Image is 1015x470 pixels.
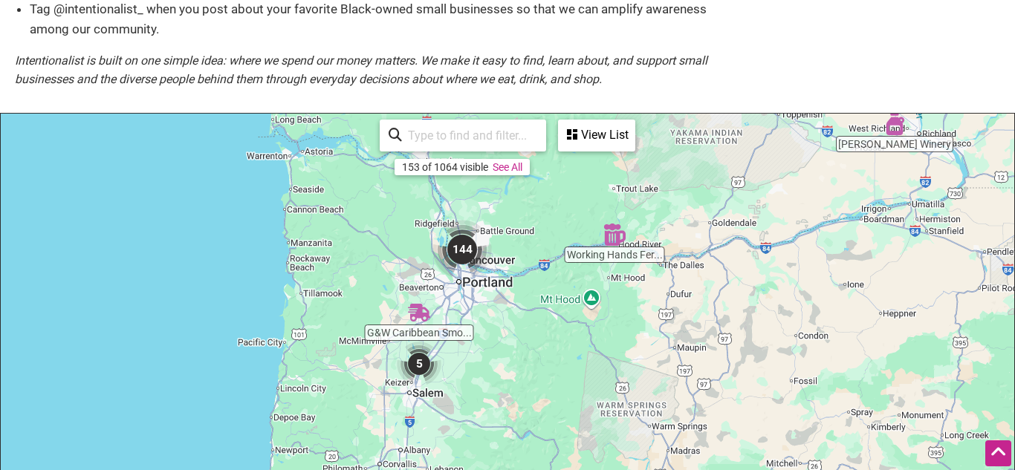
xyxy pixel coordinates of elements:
em: Intentionalist is built on one simple idea: where we spend our money matters. We make it easy to ... [15,53,707,87]
div: View List [560,121,634,149]
div: Working Hands Fermentation [603,223,626,246]
div: G&W Caribbean Smoked BBQ [408,301,430,324]
div: Scroll Back to Top [985,440,1011,466]
input: Type to find and filter... [402,121,537,150]
div: 153 of 1064 visible [402,161,488,173]
div: Frichette Winery [883,113,906,135]
div: See a list of the visible businesses [558,120,635,151]
div: 144 [432,220,492,279]
a: See All [493,161,522,173]
div: Type to search and filter [380,120,546,151]
div: 5 [397,342,441,386]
